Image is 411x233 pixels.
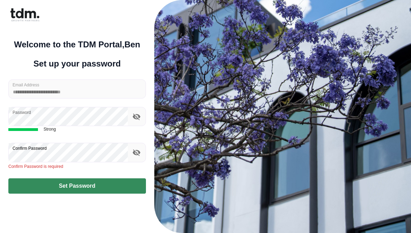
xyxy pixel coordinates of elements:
[8,178,146,194] button: Set Password
[131,147,142,158] button: toggle confirm password visibility
[131,111,142,123] button: toggle password visibility
[13,145,47,151] label: Confirm Password
[44,126,56,133] h6: Strong
[8,60,146,67] h5: Set up your password
[8,163,146,170] p: Confirm Password is required
[8,39,146,50] h5: Welcome to the TDM Portal, Ben
[13,109,31,115] label: Password
[13,82,39,88] label: Email Address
